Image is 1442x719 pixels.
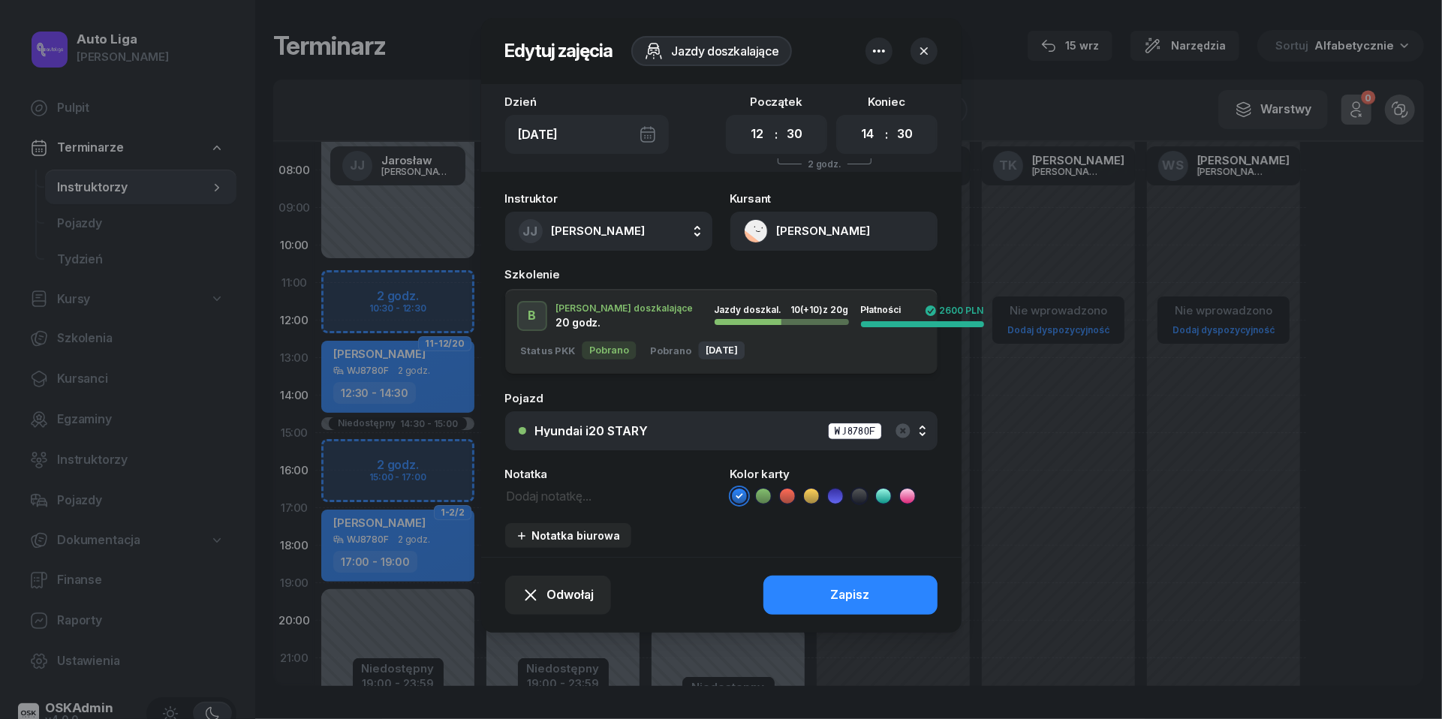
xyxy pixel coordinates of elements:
div: Hyundai i20 STARY [535,425,649,437]
div: WJ8780F [828,423,882,440]
div: : [775,125,778,143]
button: Hyundai i20 STARYWJ8780F [505,411,938,450]
button: JJ[PERSON_NAME] [505,212,712,251]
span: Odwołaj [547,585,595,605]
div: : [885,125,888,143]
span: JJ [523,225,538,238]
div: Notatka biurowa [516,529,621,542]
h2: Edytuj zajęcia [505,39,613,63]
button: Zapisz [763,576,938,615]
button: [PERSON_NAME] [730,212,938,251]
span: [PERSON_NAME] [552,224,646,238]
button: Odwołaj [505,576,611,615]
button: Notatka biurowa [505,523,631,548]
div: Zapisz [831,585,870,605]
